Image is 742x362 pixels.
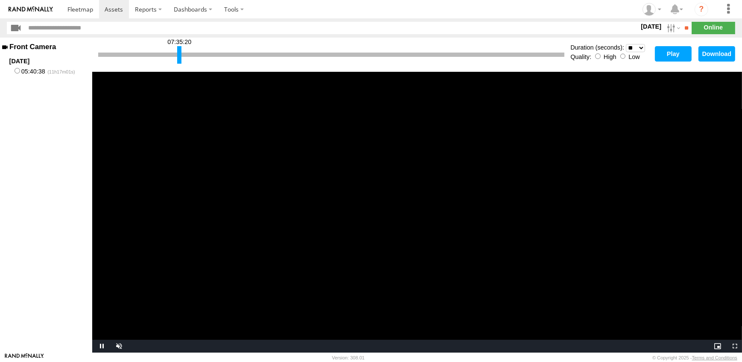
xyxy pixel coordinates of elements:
[695,3,708,16] i: ?
[708,340,725,353] button: Picture-in-Picture
[652,355,737,360] div: © Copyright 2025 -
[92,340,109,353] button: Pause
[639,22,663,31] label: [DATE]
[604,53,616,60] label: High
[570,53,591,60] label: Quality:
[109,340,126,353] button: Unmute
[332,355,365,360] div: Version: 308.01
[628,53,640,60] label: Low
[692,355,737,360] a: Terms and Conditions
[640,3,664,16] div: Barbara McNamee
[167,38,191,50] div: 07:35:20
[15,68,20,74] input: 05:40:38
[92,72,742,353] video: Front Camera
[92,72,742,353] div: Video Player
[663,22,682,34] label: Search Filter Options
[570,44,624,51] label: Duration (seconds):
[9,6,53,12] img: rand-logo.svg
[5,353,44,362] a: Visit our Website
[725,340,742,353] button: Fullscreen
[655,46,692,62] button: Play
[698,46,735,62] button: Download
